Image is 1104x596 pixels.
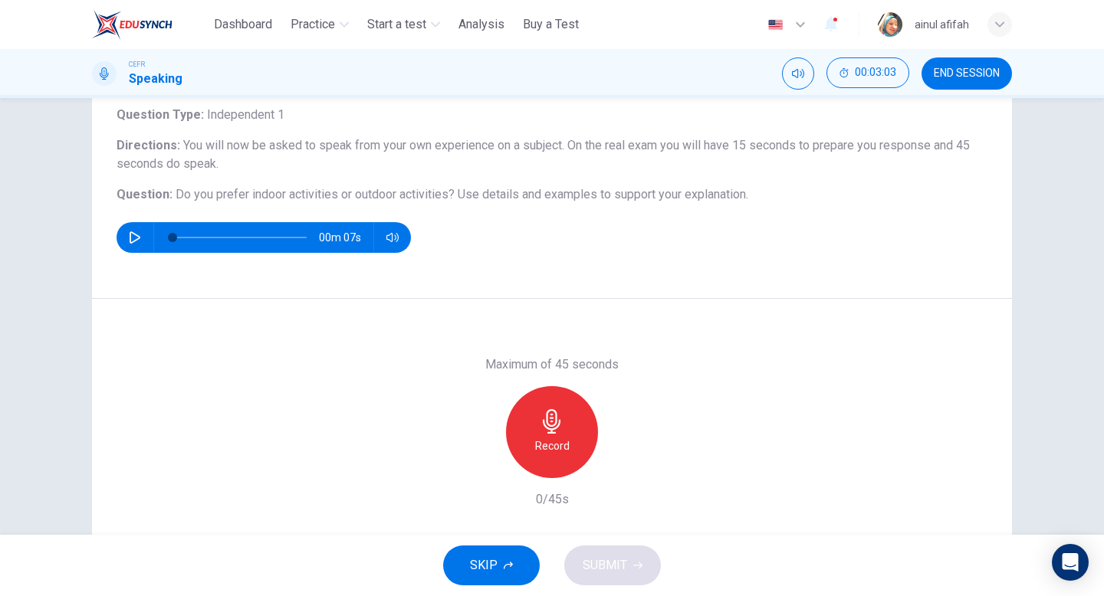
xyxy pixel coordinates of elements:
[214,15,272,34] span: Dashboard
[117,136,987,173] h6: Directions :
[1052,544,1089,581] div: Open Intercom Messenger
[536,490,569,509] h6: 0/45s
[291,15,335,34] span: Practice
[915,15,969,34] div: ainul afifah
[129,70,182,88] h1: Speaking
[117,138,970,171] span: You will now be asked to speak from your own experience on a subject. On the real exam you will h...
[176,187,455,201] span: Do you prefer indoor activities or outdoor activities?
[458,15,504,34] span: Analysis
[470,555,498,576] span: SKIP
[319,222,373,253] span: 00m 07s
[284,11,355,38] button: Practice
[92,9,208,40] a: ELTC logo
[443,545,540,585] button: SKIP
[208,11,278,38] button: Dashboard
[523,15,579,34] span: Buy a Test
[506,386,598,478] button: Record
[92,9,172,40] img: ELTC logo
[855,67,896,79] span: 00:03:03
[826,57,909,88] button: 00:03:03
[535,437,570,455] h6: Record
[367,15,426,34] span: Start a test
[458,187,748,201] span: Use details and examples to support your explanation.
[452,11,511,38] button: Analysis
[782,57,814,90] div: Mute
[934,67,1000,80] span: END SESSION
[117,185,987,204] h6: Question :
[922,57,1012,90] button: END SESSION
[826,57,909,90] div: Hide
[766,19,785,31] img: en
[361,11,446,38] button: Start a test
[117,106,987,124] h6: Question Type :
[517,11,585,38] button: Buy a Test
[129,59,145,70] span: CEFR
[204,107,284,122] span: Independent 1
[485,355,619,374] h6: Maximum of 45 seconds
[878,12,902,37] img: Profile picture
